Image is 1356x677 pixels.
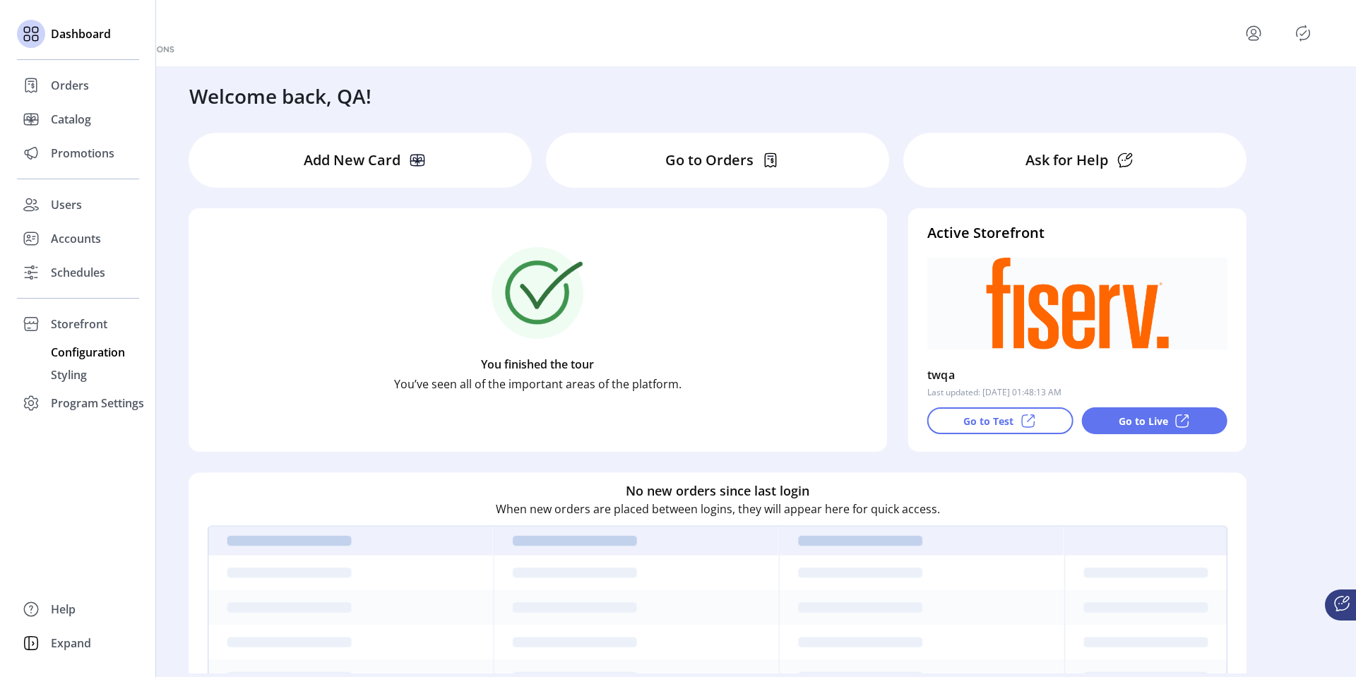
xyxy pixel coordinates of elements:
[1242,22,1265,44] button: menu
[51,344,125,361] span: Configuration
[51,25,111,42] span: Dashboard
[51,77,89,94] span: Orders
[927,364,956,386] p: twqa
[496,501,940,517] p: When new orders are placed between logins, they will appear here for quick access.
[51,111,91,128] span: Catalog
[51,366,87,383] span: Styling
[927,222,1227,244] h4: Active Storefront
[481,356,594,373] p: You finished the tour
[665,150,754,171] p: Go to Orders
[51,395,144,412] span: Program Settings
[51,145,114,162] span: Promotions
[51,230,101,247] span: Accounts
[394,376,682,393] p: You’ve seen all of the important areas of the platform.
[51,264,105,281] span: Schedules
[1292,22,1314,44] button: Publisher Panel
[51,316,107,332] span: Storefront
[304,150,400,171] p: Add New Card
[189,81,371,111] h3: Welcome back, QA!
[51,635,91,652] span: Expand
[51,601,76,618] span: Help
[51,196,82,213] span: Users
[626,481,809,501] h6: No new orders since last login
[1025,150,1108,171] p: Ask for Help
[963,414,1013,429] p: Go to Test
[927,386,1061,399] p: Last updated: [DATE] 01:48:13 AM
[1119,414,1168,429] p: Go to Live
